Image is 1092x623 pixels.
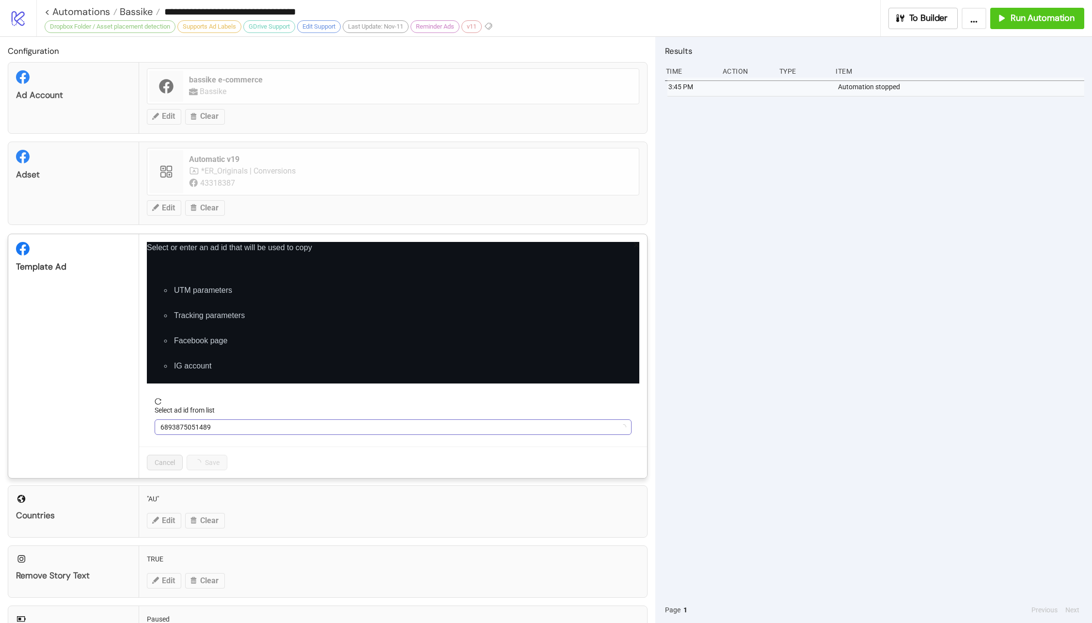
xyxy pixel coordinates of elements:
div: Supports Ad Labels [177,20,241,33]
span: loading [619,423,627,431]
a: < Automations [45,7,117,16]
span: Page [665,605,681,615]
div: Last Update: Nov-11 [343,20,409,33]
div: Reminder Ads [411,20,459,33]
span: 6893875051489 [160,420,626,434]
li: Tracking parameters [172,310,639,321]
button: 1 [681,605,690,615]
div: v11 [461,20,482,33]
div: 3:45 PM [667,78,717,96]
div: Automation stopped [837,78,1087,96]
h2: Configuration [8,45,648,57]
h2: Results [665,45,1084,57]
button: Save [187,455,227,470]
div: Time [665,62,715,80]
label: Select ad id from list [155,405,221,415]
span: To Builder [909,13,948,24]
div: Item [835,62,1084,80]
button: ... [962,8,986,29]
span: Run Automation [1011,13,1075,24]
div: Action [722,62,772,80]
button: Cancel [147,455,183,470]
div: GDrive Support [243,20,295,33]
li: IG account [172,360,639,372]
span: close [633,241,640,248]
p: Select or enter an ad id that will be used to copy [147,242,639,254]
li: UTM parameters [172,285,639,296]
li: Facebook page [172,335,639,347]
button: Previous [1029,605,1060,615]
button: Next [1062,605,1082,615]
div: Type [778,62,828,80]
a: Bassike [117,7,160,16]
div: Template Ad [16,261,131,272]
div: Edit Support [297,20,341,33]
div: Dropbox Folder / Asset placement detection [45,20,175,33]
button: To Builder [888,8,958,29]
button: Run Automation [990,8,1084,29]
span: Bassike [117,5,153,18]
span: reload [155,398,632,405]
